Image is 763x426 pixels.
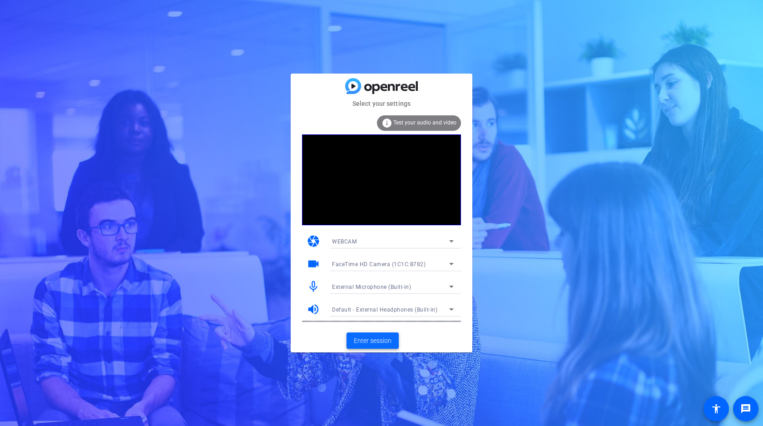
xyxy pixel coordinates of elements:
[307,257,320,271] mat-icon: videocam
[307,302,320,316] mat-icon: volume_up
[345,78,418,94] img: blue-gradient.svg
[381,118,392,129] mat-icon: info
[332,238,357,245] span: WEBCAM
[711,403,722,414] mat-icon: accessibility
[291,99,472,109] mat-card-subtitle: Select your settings
[307,234,320,248] mat-icon: camera
[332,284,411,290] span: External Microphone (Built-in)
[347,332,399,349] button: Enter session
[354,336,391,346] span: Enter session
[332,261,426,267] span: FaceTime HD Camera (1C1C:B782)
[307,280,320,293] mat-icon: mic_none
[740,403,751,414] mat-icon: message
[393,119,456,126] span: Test your audio and video
[332,307,437,313] span: Default - External Headphones (Built-in)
